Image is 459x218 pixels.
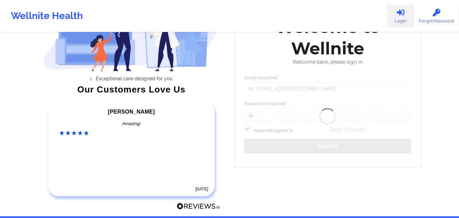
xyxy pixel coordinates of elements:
li: Exceptional care designed for you. [49,76,220,81]
a: Reviews.io Logo [177,203,220,212]
a: Login [387,5,414,27]
span: [PERSON_NAME] [108,109,155,115]
time: [DATE] [195,187,208,191]
a: Forgot Password [414,5,459,27]
div: Amazing! [59,120,204,127]
img: Reviews.io Logo [177,203,220,210]
div: Welcome to Wellnite [240,16,416,59]
div: Our Customers Love Us [43,86,220,93]
div: Welcome back, please sign in [240,59,416,65]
